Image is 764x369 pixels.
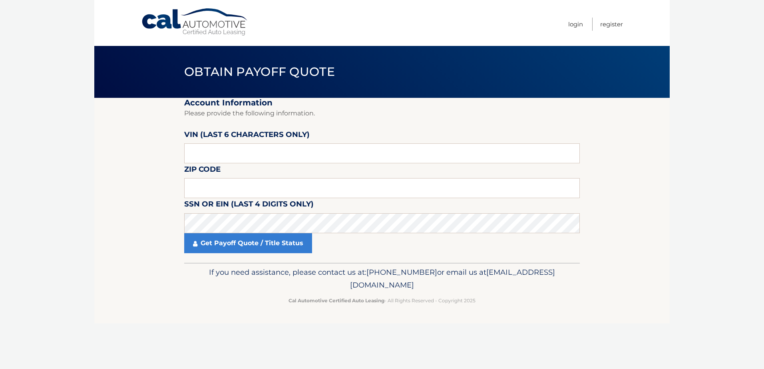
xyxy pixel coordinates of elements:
a: Cal Automotive [141,8,249,36]
h2: Account Information [184,98,580,108]
label: VIN (last 6 characters only) [184,129,310,143]
a: Register [600,18,623,31]
span: Obtain Payoff Quote [184,64,335,79]
label: SSN or EIN (last 4 digits only) [184,198,314,213]
a: Get Payoff Quote / Title Status [184,233,312,253]
p: - All Rights Reserved - Copyright 2025 [189,296,575,305]
p: Please provide the following information. [184,108,580,119]
strong: Cal Automotive Certified Auto Leasing [288,298,384,304]
a: Login [568,18,583,31]
p: If you need assistance, please contact us at: or email us at [189,266,575,292]
label: Zip Code [184,163,221,178]
span: [PHONE_NUMBER] [366,268,437,277]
